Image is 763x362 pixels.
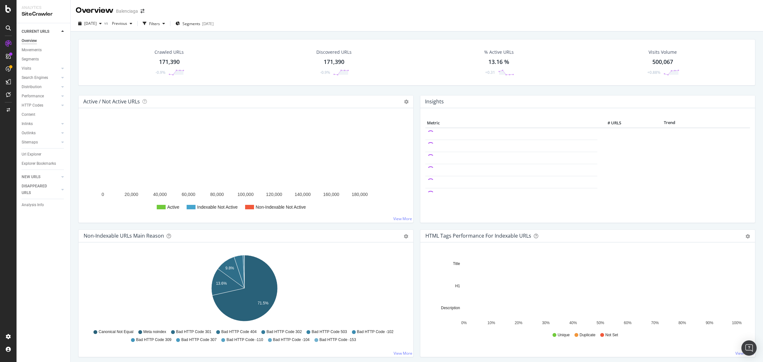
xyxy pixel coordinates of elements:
div: Analytics [22,5,65,10]
div: 171,390 [324,58,344,66]
a: Inlinks [22,121,59,127]
div: +0.31 [485,70,495,75]
span: vs [104,20,109,26]
a: View More [394,351,412,356]
svg: A chart. [425,253,747,326]
a: Sitemaps [22,139,59,146]
text: 50% [596,321,604,325]
text: 140,000 [295,192,311,197]
div: Analysis Info [22,202,44,208]
div: Explorer Bookmarks [22,160,56,167]
span: Bad HTTP Code -153 [320,337,356,343]
a: Overview [22,38,66,44]
span: Previous [109,21,127,26]
button: Filters [140,18,168,29]
div: Url Explorer [22,151,41,158]
a: DISAPPEARED URLS [22,183,59,196]
text: 100,000 [237,192,254,197]
span: Not Set [605,332,618,338]
button: Segments[DATE] [173,18,216,29]
div: Performance [22,93,44,100]
div: DISAPPEARED URLS [22,183,54,196]
span: Unique [558,332,570,338]
a: Analysis Info [22,202,66,208]
a: Content [22,111,66,118]
text: 71.5% [258,301,268,305]
span: 2025 Sep. 21st [84,21,97,26]
a: View More [735,351,754,356]
div: Open Intercom Messenger [741,340,757,356]
a: View More [393,216,412,221]
div: HTML Tags Performance for Indexable URLs [425,233,531,239]
text: 0 [102,192,104,197]
text: 60% [624,321,631,325]
div: 13.16 % [488,58,509,66]
div: Filters [149,21,160,26]
span: Meta noindex [143,329,166,335]
div: gear [746,234,750,239]
text: 13.6% [216,281,227,286]
div: Balenciaga [116,8,138,14]
text: Non-Indexable Not Active [256,205,306,210]
span: Bad HTTP Code 404 [221,329,257,335]
a: Movements [22,47,66,53]
button: [DATE] [76,18,104,29]
div: A chart. [84,253,405,326]
div: Overview [22,38,37,44]
div: Inlinks [22,121,33,127]
div: Visits [22,65,31,72]
text: 10% [487,321,495,325]
div: Distribution [22,84,42,90]
text: Active [167,205,179,210]
h4: Insights [425,97,444,106]
span: Bad HTTP Code 301 [176,329,211,335]
text: 40% [569,321,577,325]
text: 90% [706,321,713,325]
a: CURRENT URLS [22,28,59,35]
span: Bad HTTP Code -104 [273,337,310,343]
text: Title [453,261,460,266]
text: 100% [732,321,742,325]
span: Bad HTTP Code 302 [266,329,302,335]
text: 30% [542,321,550,325]
svg: A chart. [84,118,405,218]
span: Bad HTTP Code 309 [136,337,171,343]
div: % Active URLs [484,49,514,55]
div: -0.9% [320,70,330,75]
i: Options [404,100,409,104]
div: Outlinks [22,130,36,136]
text: 180,000 [352,192,368,197]
span: Bad HTTP Code 503 [312,329,347,335]
div: [DATE] [202,21,214,26]
a: Segments [22,56,66,63]
text: H1 [455,284,460,288]
a: NEW URLS [22,174,59,180]
text: 20% [515,321,522,325]
a: Visits [22,65,59,72]
th: Metric [425,118,597,128]
div: -0.9% [155,70,165,75]
div: 500,067 [652,58,673,66]
text: 0% [461,321,467,325]
div: Discovered URLs [316,49,352,55]
text: 9.8% [225,266,234,270]
a: Explorer Bookmarks [22,160,66,167]
div: Visits Volume [649,49,677,55]
a: Search Engines [22,74,59,81]
h4: Active / Not Active URLs [83,97,140,106]
div: CURRENT URLS [22,28,49,35]
span: Bad HTTP Code -102 [357,329,394,335]
div: arrow-right-arrow-left [141,9,144,13]
th: Trend [623,118,717,128]
div: 171,390 [159,58,180,66]
div: SiteCrawler [22,10,65,18]
span: Bad HTTP Code 307 [181,337,217,343]
text: 40,000 [153,192,167,197]
text: 80,000 [210,192,224,197]
a: HTTP Codes [22,102,59,109]
th: # URLS [597,118,623,128]
span: Segments [182,21,200,26]
div: Content [22,111,35,118]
